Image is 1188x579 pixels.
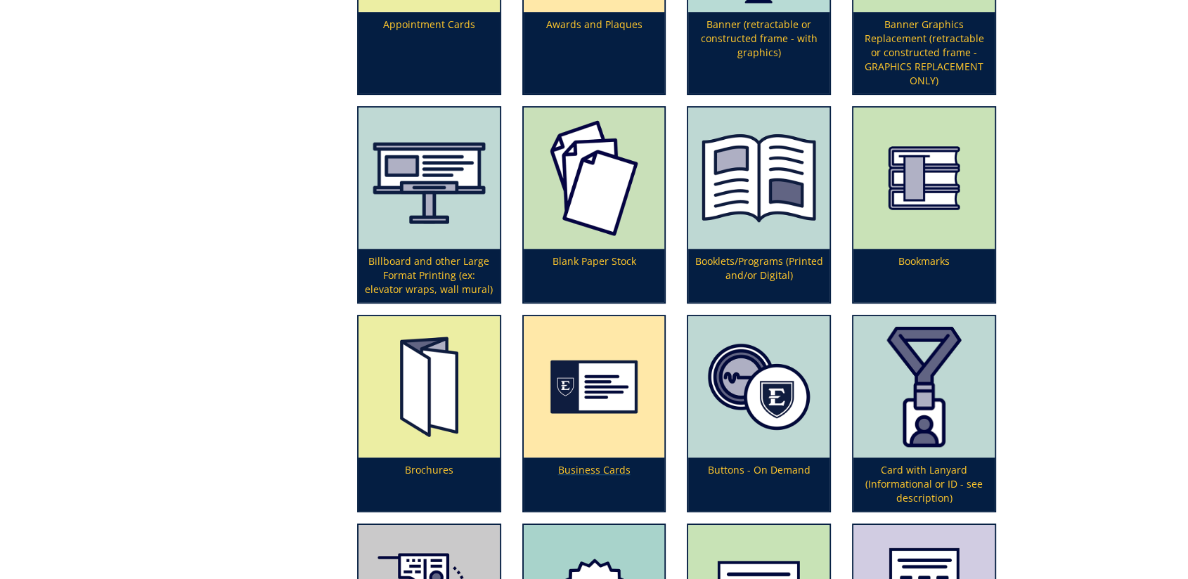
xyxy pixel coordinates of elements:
[359,457,500,511] p: Brochures
[853,108,995,249] img: bookmarks-655684c13eb552.36115741.png
[688,316,829,457] img: buttons-6556850c435158.61892814.png
[359,12,500,93] p: Appointment Cards
[853,316,995,511] a: Card with Lanyard (Informational or ID - see description)
[853,108,995,302] a: Bookmarks
[359,316,500,511] a: Brochures
[524,249,665,302] p: Blank Paper Stock
[688,457,829,511] p: Buttons - On Demand
[524,316,665,511] a: Business Cards
[688,108,829,302] a: Booklets/Programs (Printed and/or Digital)
[853,249,995,302] p: Bookmarks
[359,108,500,302] a: Billboard and other Large Format Printing (ex: elevator wraps, wall mural)
[853,12,995,93] p: Banner Graphics Replacement (retractable or constructed frame - GRAPHICS REPLACEMENT ONLY)
[524,108,665,302] a: Blank Paper Stock
[359,108,500,249] img: canvas-5fff48368f7674.25692951.png
[688,12,829,93] p: Banner (retractable or constructed frame - with graphics)
[524,12,665,93] p: Awards and Plaques
[524,108,665,249] img: blank%20paper-65568471efb8f2.36674323.png
[359,316,500,457] img: brochures-655684ddc17079.69539308.png
[853,457,995,511] p: Card with Lanyard (Informational or ID - see description)
[359,249,500,302] p: Billboard and other Large Format Printing (ex: elevator wraps, wall mural)
[688,249,829,302] p: Booklets/Programs (Printed and/or Digital)
[853,316,995,457] img: card%20with%20lanyard-64d29bdf945cd3.52638038.png
[688,108,829,249] img: booklet%20or%20program-655684906987b4.38035964.png
[524,457,665,511] p: Business Cards
[688,316,829,511] a: Buttons - On Demand
[524,316,665,457] img: business%20cards-655684f769de13.42776325.png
